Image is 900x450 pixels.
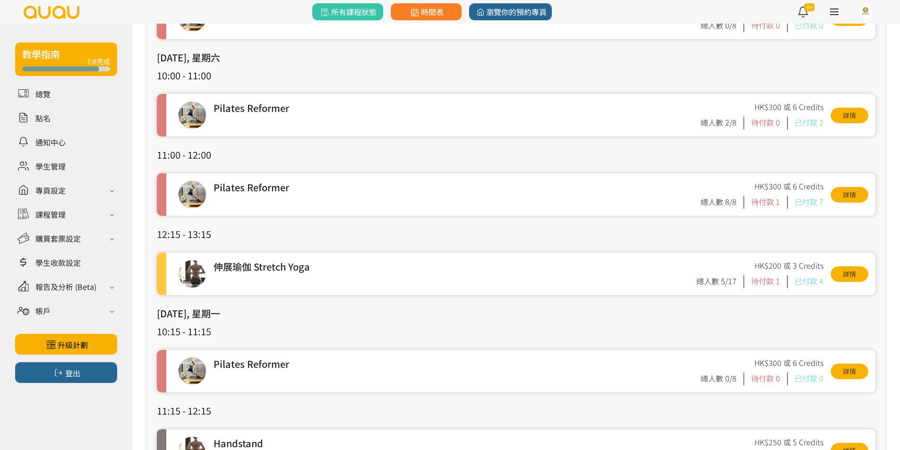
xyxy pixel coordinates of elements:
[214,357,698,373] div: Pilates Reformer
[831,266,868,282] a: 詳情
[751,196,788,209] div: 待付款 1
[214,101,698,117] div: Pilates Reformer
[701,196,744,209] div: 總人數 8/8
[35,233,81,244] div: 購買套票設定
[795,373,823,385] div: 已付款 0
[214,180,698,196] div: Pilates Reformer
[701,373,744,385] div: 總人數 0/8
[474,6,547,17] span: 瀏覽你的預約專頁
[35,281,96,292] div: 報告及分析 (Beta)
[795,117,823,129] div: 已付款 2
[157,404,875,418] h3: 11:15 - 12:15
[754,357,823,373] div: HK$300 或 6 Credits
[701,19,744,32] div: 總人數 0/8
[751,275,788,288] div: 待付款 1
[831,108,868,123] a: 詳情
[157,306,875,321] h3: [DATE], 星期一
[831,187,868,203] a: 詳情
[35,305,51,316] div: 帳戶
[804,3,814,11] span: 99
[754,180,823,196] div: HK$300 或 6 Credits
[214,260,694,275] div: 伸展瑜伽 Stretch Yoga
[696,275,744,288] div: 總人數 5/17
[23,6,80,19] img: logo.svg
[754,260,823,275] div: HK$200 或 3 Credits
[831,364,868,379] a: 詳情
[35,209,66,220] div: 課程管理
[319,6,376,17] span: 所有課程狀態
[795,275,823,288] div: 已付款 4
[754,101,823,117] div: HK$300 或 6 Credits
[469,3,552,20] a: 瀏覽你的預約專頁
[751,19,788,32] div: 待付款 0
[795,196,823,209] div: 已付款 7
[15,362,117,383] button: 登出
[312,3,383,20] a: 所有課程狀態
[15,334,117,355] a: 升級計劃
[157,51,875,65] h3: [DATE], 星期六
[701,117,744,129] div: 總人數 2/8
[157,148,875,162] h3: 11:00 - 12:00
[157,68,875,83] h3: 10:00 - 11:00
[157,227,875,241] h3: 12:15 - 13:15
[157,324,875,339] h3: 10:15 - 11:15
[391,3,462,20] a: 時間表
[409,6,443,17] span: 時間表
[35,185,66,196] div: 專頁設定
[751,373,788,385] div: 待付款 0
[751,117,788,129] div: 待付款 0
[795,19,823,32] div: 已付款 0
